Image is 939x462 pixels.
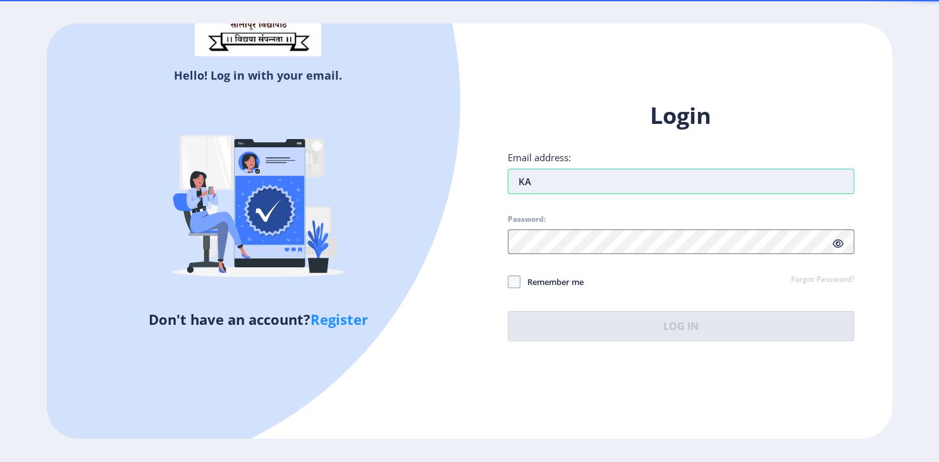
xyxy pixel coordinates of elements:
label: Password: [508,214,546,224]
a: Register [310,310,368,329]
button: Log In [508,311,854,341]
input: Email address [508,169,854,194]
h1: Login [508,100,854,131]
h5: Don't have an account? [56,309,460,329]
span: Remember me [520,274,584,289]
img: Verified-rafiki.svg [147,88,369,309]
label: Email address: [508,151,571,164]
a: Forgot Password? [791,274,854,286]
